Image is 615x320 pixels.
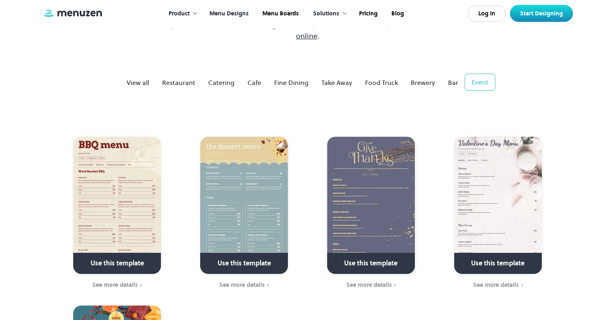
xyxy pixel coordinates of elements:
[510,5,573,22] a: Start Designing
[384,1,410,26] a: Blog
[274,78,309,87] div: Fine Dining
[92,282,138,288] div: See more details
[200,137,288,274] a: Use this template
[73,137,161,274] a: Use this template
[448,78,458,87] div: Bar
[468,6,506,22] a: Log In
[305,1,351,26] div: Solutions
[255,1,305,26] a: Menu Boards
[208,78,235,87] div: Catering
[327,137,415,274] a: Use this template
[346,282,392,288] div: See more details
[59,281,176,290] a: See more details
[247,78,261,87] div: Cafe
[161,1,202,26] div: Product
[219,282,265,288] div: See more details
[321,78,352,87] div: Take Away
[313,281,429,290] a: See more details
[351,1,384,26] a: Pricing
[471,77,488,87] div: Event
[202,1,255,26] a: Menu Designs
[440,281,556,290] a: See more details
[454,137,542,274] a: Use this template
[313,9,339,18] div: Solutions
[127,78,149,87] div: View all
[411,78,435,87] div: Brewery
[186,281,302,290] a: See more details
[169,9,190,18] div: Product
[365,78,398,87] div: Food Truck
[162,78,195,87] div: Restaurant
[473,282,519,288] div: See more details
